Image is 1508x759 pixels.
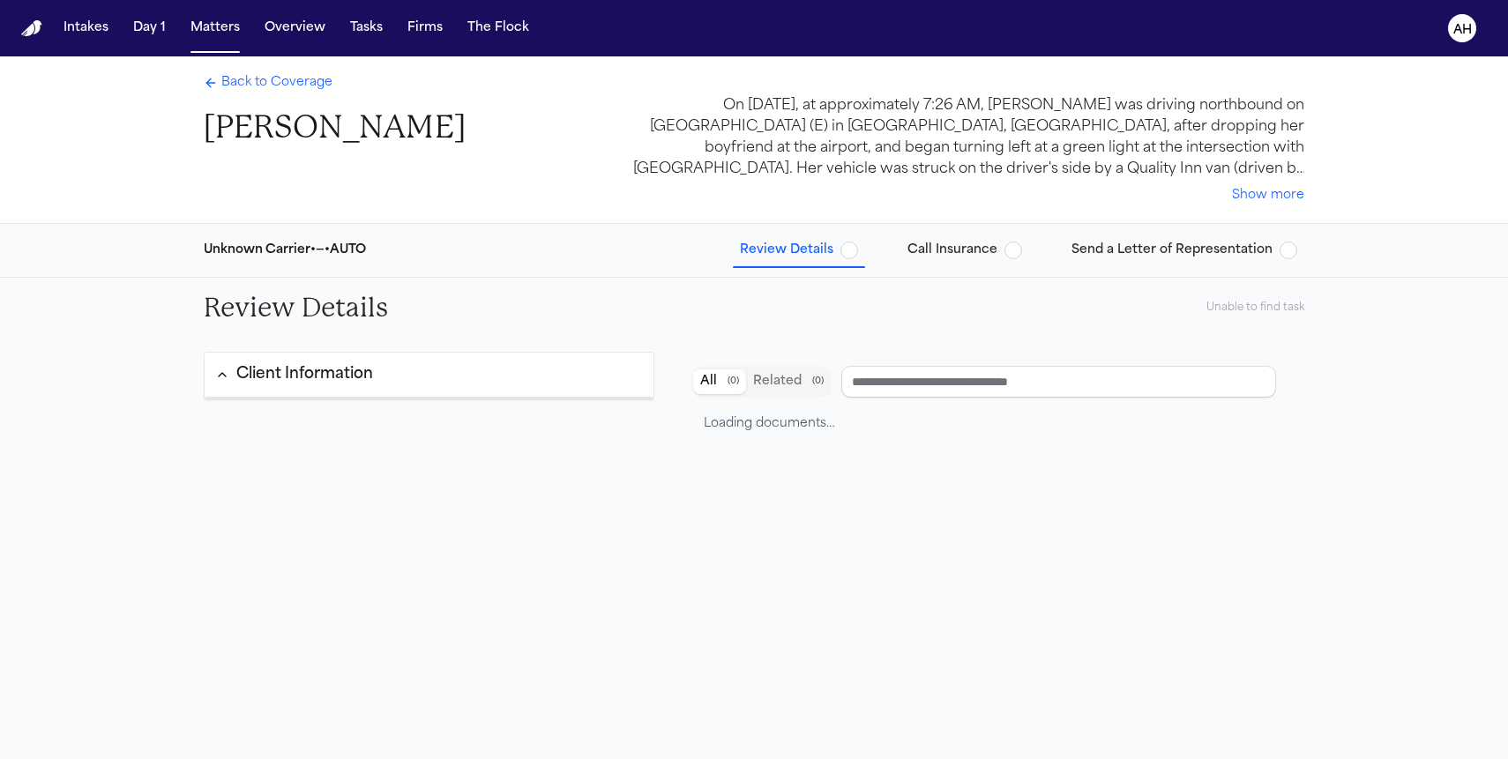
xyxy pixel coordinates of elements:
[693,369,746,394] button: All documents
[126,12,173,44] button: Day 1
[56,12,116,44] button: Intakes
[740,242,833,259] span: Review Details
[746,369,831,394] button: Related documents
[1232,187,1304,205] button: Show more
[460,12,536,44] button: The Flock
[183,12,247,44] button: Matters
[1064,234,1304,266] button: Send a Letter of Representation
[204,292,388,324] h2: Review Details
[204,108,466,147] h1: [PERSON_NAME]
[1206,301,1304,315] div: Unable to find task
[236,363,373,386] div: Client Information
[900,234,1029,266] button: Call Insurance
[205,397,653,398] div: Client information
[204,242,366,259] div: Unknown Carrier • — • AUTO
[1071,242,1273,259] span: Send a Letter of Representation
[693,405,1276,443] div: Loading documents…
[627,95,1304,180] div: On [DATE], at approximately 7:26 AM, [PERSON_NAME] was driving northbound on [GEOGRAPHIC_DATA] (E...
[258,12,332,44] button: Overview
[343,12,390,44] button: Tasks
[21,20,42,37] img: Finch Logo
[693,359,1276,443] div: Document browser
[728,376,739,388] span: ( 0 )
[221,74,332,92] span: Back to Coverage
[400,12,450,44] button: Firms
[907,242,997,259] span: Call Insurance
[21,20,42,37] a: Home
[841,366,1276,398] input: Search references
[733,234,865,266] button: Review Details
[812,376,824,388] span: ( 0 )
[205,353,653,397] button: Client Information
[204,74,332,92] a: Back to Coverage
